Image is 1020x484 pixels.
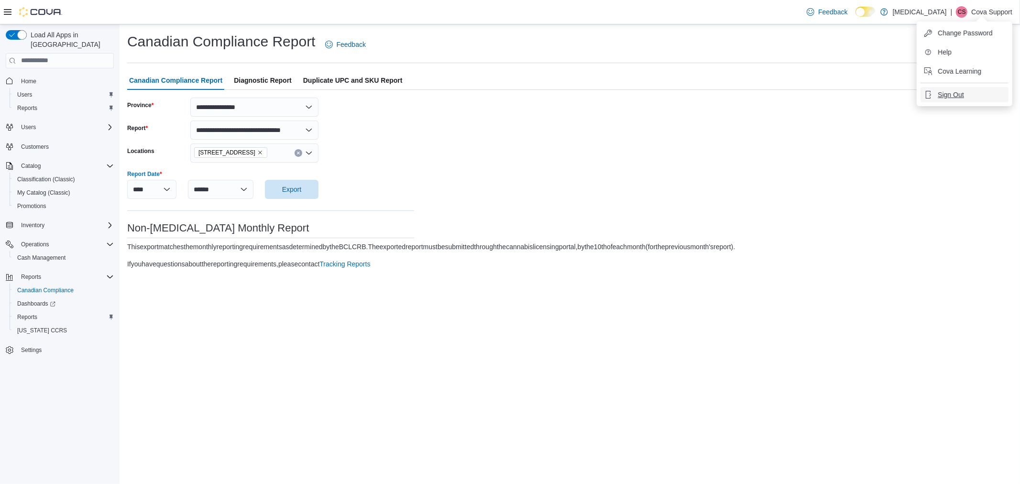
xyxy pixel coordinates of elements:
[13,252,114,264] span: Cash Management
[17,202,46,210] span: Promotions
[921,25,1009,41] button: Change Password
[234,71,292,90] span: Diagnostic Report
[13,285,77,296] a: Canadian Compliance
[17,286,74,294] span: Canadian Compliance
[13,174,114,185] span: Classification (Classic)
[818,7,847,17] span: Feedback
[17,220,114,231] span: Inventory
[17,104,37,112] span: Reports
[127,170,162,178] label: Report Date
[127,101,154,109] label: Province
[2,238,118,251] button: Operations
[17,271,114,283] span: Reports
[2,159,118,173] button: Catalog
[13,252,69,264] a: Cash Management
[127,124,148,132] label: Report
[10,310,118,324] button: Reports
[282,185,301,194] span: Export
[337,40,366,49] span: Feedback
[21,143,49,151] span: Customers
[17,76,40,87] a: Home
[17,160,44,172] button: Catalog
[21,273,41,281] span: Reports
[855,7,876,17] input: Dark Mode
[13,311,114,323] span: Reports
[21,77,36,85] span: Home
[21,123,36,131] span: Users
[921,87,1009,102] button: Sign Out
[13,187,74,198] a: My Catalog (Classic)
[2,270,118,284] button: Reports
[17,344,114,356] span: Settings
[17,141,114,153] span: Customers
[13,187,114,198] span: My Catalog (Classic)
[13,325,114,336] span: Washington CCRS
[127,222,414,234] h3: Non-[MEDICAL_DATA] Monthly Report
[13,102,114,114] span: Reports
[13,285,114,296] span: Canadian Compliance
[951,6,953,18] p: |
[17,176,75,183] span: Classification (Classic)
[305,149,313,157] button: Open list of options
[10,297,118,310] a: Dashboards
[2,219,118,232] button: Inventory
[17,75,114,87] span: Home
[17,121,40,133] button: Users
[10,186,118,199] button: My Catalog (Classic)
[2,74,118,88] button: Home
[17,271,45,283] button: Reports
[17,300,55,308] span: Dashboards
[17,141,53,153] a: Customers
[17,91,32,99] span: Users
[19,7,62,17] img: Cova
[13,200,50,212] a: Promotions
[321,35,370,54] a: Feedback
[2,121,118,134] button: Users
[21,221,44,229] span: Inventory
[13,298,114,309] span: Dashboards
[958,6,966,18] span: CS
[13,89,114,100] span: Users
[17,121,114,133] span: Users
[17,239,114,250] span: Operations
[17,344,45,356] a: Settings
[17,327,67,334] span: [US_STATE] CCRS
[127,259,371,269] div: If you have questions about the reporting requirements, please contact
[27,30,114,49] span: Load All Apps in [GEOGRAPHIC_DATA]
[2,140,118,154] button: Customers
[10,324,118,337] button: [US_STATE] CCRS
[6,70,114,382] nav: Complex example
[17,313,37,321] span: Reports
[956,6,967,18] div: Cova Support
[13,102,41,114] a: Reports
[2,343,118,357] button: Settings
[971,6,1012,18] p: Cova Support
[921,44,1009,60] button: Help
[13,200,114,212] span: Promotions
[893,6,947,18] p: [MEDICAL_DATA]
[938,90,964,99] span: Sign Out
[13,325,71,336] a: [US_STATE] CCRS
[319,260,370,268] a: Tracking Reports
[10,173,118,186] button: Classification (Classic)
[129,71,222,90] span: Canadian Compliance Report
[127,147,154,155] label: Locations
[938,28,992,38] span: Change Password
[21,346,42,354] span: Settings
[198,148,255,157] span: [STREET_ADDRESS]
[17,220,48,231] button: Inventory
[17,254,66,262] span: Cash Management
[10,199,118,213] button: Promotions
[921,64,1009,79] button: Cova Learning
[17,160,114,172] span: Catalog
[303,71,403,90] span: Duplicate UPC and SKU Report
[803,2,851,22] a: Feedback
[938,66,981,76] span: Cova Learning
[13,174,79,185] a: Classification (Classic)
[10,101,118,115] button: Reports
[257,150,263,155] button: Remove 460 Granville St from selection in this group
[127,242,735,252] div: This export matches the monthly reporting requirements as determined by the BC LCRB. The exported...
[17,189,70,197] span: My Catalog (Classic)
[13,298,59,309] a: Dashboards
